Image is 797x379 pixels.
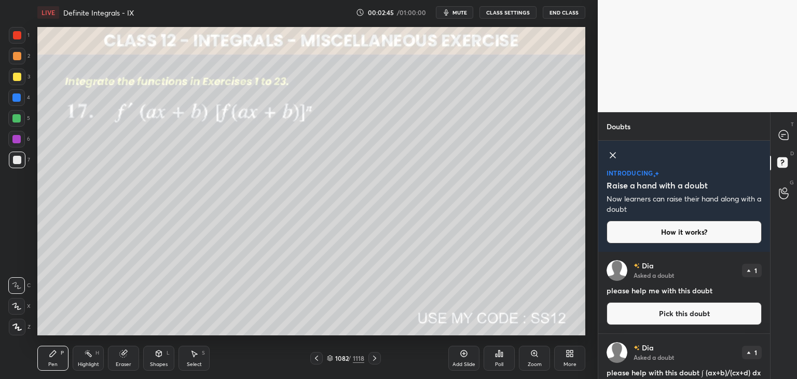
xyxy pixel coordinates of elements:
[9,152,30,168] div: 7
[607,221,762,243] button: How it works?
[95,350,99,356] div: H
[9,69,30,85] div: 3
[8,89,30,106] div: 4
[452,9,467,16] span: mute
[37,6,59,19] div: LIVE
[348,355,351,361] div: /
[543,6,585,19] button: End Class
[48,362,58,367] div: Pen
[335,355,346,361] div: 1082
[564,362,576,367] div: More
[8,277,31,294] div: C
[653,174,656,178] img: small-star.76a44327.svg
[607,285,762,296] h4: please help me with this doubt
[607,260,627,281] img: default.png
[642,262,654,270] p: Dia
[150,362,168,367] div: Shapes
[495,362,503,367] div: Poll
[452,362,475,367] div: Add Slide
[607,179,708,192] h5: Raise a hand with a doubt
[528,362,542,367] div: Zoom
[187,362,202,367] div: Select
[754,349,757,356] p: 1
[791,120,794,128] p: T
[754,267,757,274] p: 1
[353,354,364,363] div: 1118
[634,345,640,351] img: no-rating-badge.077c3623.svg
[607,367,762,378] h4: please help with this doubt ∫ (ax+b)/(cx+d) dx
[598,252,770,379] div: grid
[634,263,640,269] img: no-rating-badge.077c3623.svg
[607,302,762,325] button: Pick this doubt
[167,350,170,356] div: L
[63,8,134,18] h4: Definite Integrals - IX
[436,6,473,19] button: mute
[8,298,31,315] div: X
[9,27,30,44] div: 1
[790,179,794,186] p: G
[790,150,794,157] p: D
[655,171,659,176] img: large-star.026637fe.svg
[116,362,131,367] div: Eraser
[634,271,674,279] p: Asked a doubt
[598,113,639,140] p: Doubts
[78,362,99,367] div: Highlight
[634,353,674,361] p: Asked a doubt
[9,48,30,64] div: 2
[8,110,30,127] div: 5
[607,194,762,214] p: Now learners can raise their hand along with a doubt
[479,6,537,19] button: CLASS SETTINGS
[8,131,30,147] div: 6
[607,342,627,363] img: default.png
[202,350,205,356] div: S
[642,344,654,352] p: Dia
[607,170,653,176] p: introducing
[9,319,31,335] div: Z
[61,350,64,356] div: P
